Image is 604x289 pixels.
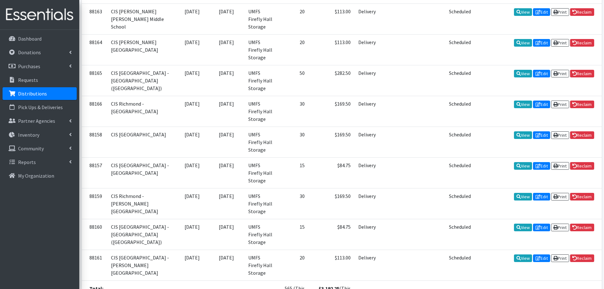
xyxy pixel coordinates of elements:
td: [DATE] [208,157,244,188]
a: Community [3,142,77,155]
a: Print [551,8,569,16]
td: Scheduled [445,250,475,280]
td: [DATE] [208,96,244,127]
td: 30 [276,96,308,127]
td: [DATE] [208,219,244,250]
td: UMFS Firefly Hall Storage [244,219,276,250]
td: 20 [276,3,308,34]
a: View [514,70,532,77]
td: 88165 [82,65,107,96]
td: 20 [276,250,308,280]
td: 88161 [82,250,107,280]
p: Requests [18,77,38,83]
a: Reclaim [570,39,594,47]
td: Scheduled [445,157,475,188]
td: Delivery [354,34,382,65]
td: UMFS Firefly Hall Storage [244,96,276,127]
td: CIS [GEOGRAPHIC_DATA] [107,127,176,157]
p: Purchases [18,63,40,69]
a: Edit [533,193,550,200]
td: [DATE] [208,250,244,280]
td: Delivery [354,3,382,34]
td: 20 [276,34,308,65]
a: Print [551,39,569,47]
td: [DATE] [176,250,208,280]
a: Print [551,162,569,170]
td: 30 [276,188,308,219]
a: Edit [533,39,550,47]
td: Delivery [354,127,382,157]
td: UMFS Firefly Hall Storage [244,188,276,219]
td: Scheduled [445,65,475,96]
td: 15 [276,157,308,188]
p: Dashboard [18,36,42,42]
a: Edit [533,224,550,231]
td: UMFS Firefly Hall Storage [244,250,276,280]
a: Reclaim [570,101,594,108]
td: [DATE] [208,3,244,34]
td: [DATE] [176,127,208,157]
a: My Organization [3,169,77,182]
td: $169.50 [308,188,354,219]
a: Edit [533,101,550,108]
a: Pick Ups & Deliveries [3,101,77,114]
td: $169.50 [308,96,354,127]
td: 30 [276,127,308,157]
p: Pick Ups & Deliveries [18,104,63,110]
td: 88164 [82,34,107,65]
td: [DATE] [176,96,208,127]
a: Reclaim [570,193,594,200]
td: 88159 [82,188,107,219]
td: Scheduled [445,219,475,250]
td: CIS [GEOGRAPHIC_DATA] - [GEOGRAPHIC_DATA] ([GEOGRAPHIC_DATA]) [107,65,176,96]
td: CIS [GEOGRAPHIC_DATA] - [GEOGRAPHIC_DATA] [107,157,176,188]
td: CIS Richmond - [PERSON_NAME][GEOGRAPHIC_DATA] [107,188,176,219]
td: Scheduled [445,34,475,65]
td: Scheduled [445,3,475,34]
td: Scheduled [445,188,475,219]
td: Delivery [354,250,382,280]
td: $169.50 [308,127,354,157]
a: Inventory [3,128,77,141]
a: Reclaim [570,8,594,16]
a: Print [551,70,569,77]
a: Reclaim [570,162,594,170]
td: Delivery [354,219,382,250]
td: Delivery [354,96,382,127]
a: Purchases [3,60,77,73]
p: Partner Agencies [18,118,55,124]
p: Donations [18,49,41,56]
a: Dashboard [3,32,77,45]
td: [DATE] [176,157,208,188]
p: Inventory [18,132,39,138]
a: Reclaim [570,131,594,139]
a: Edit [533,254,550,262]
td: CIS [GEOGRAPHIC_DATA] - [PERSON_NAME][GEOGRAPHIC_DATA] [107,250,176,280]
td: CIS [GEOGRAPHIC_DATA] - [GEOGRAPHIC_DATA] ([GEOGRAPHIC_DATA]) [107,219,176,250]
td: UMFS Firefly Hall Storage [244,3,276,34]
td: 88157 [82,157,107,188]
td: Scheduled [445,127,475,157]
a: Partner Agencies [3,115,77,127]
td: 88163 [82,3,107,34]
td: [DATE] [176,219,208,250]
td: CIS [PERSON_NAME] [PERSON_NAME] Middle School [107,3,176,34]
a: Reclaim [570,224,594,231]
td: UMFS Firefly Hall Storage [244,157,276,188]
td: UMFS Firefly Hall Storage [244,127,276,157]
td: Scheduled [445,96,475,127]
td: [DATE] [208,188,244,219]
td: $113.00 [308,250,354,280]
a: Edit [533,70,550,77]
td: UMFS Firefly Hall Storage [244,34,276,65]
td: [DATE] [176,188,208,219]
a: View [514,254,532,262]
a: View [514,101,532,108]
td: 50 [276,65,308,96]
td: [DATE] [208,65,244,96]
td: Delivery [354,157,382,188]
a: Edit [533,8,550,16]
a: Print [551,224,569,231]
a: Print [551,131,569,139]
img: HumanEssentials [3,4,77,25]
